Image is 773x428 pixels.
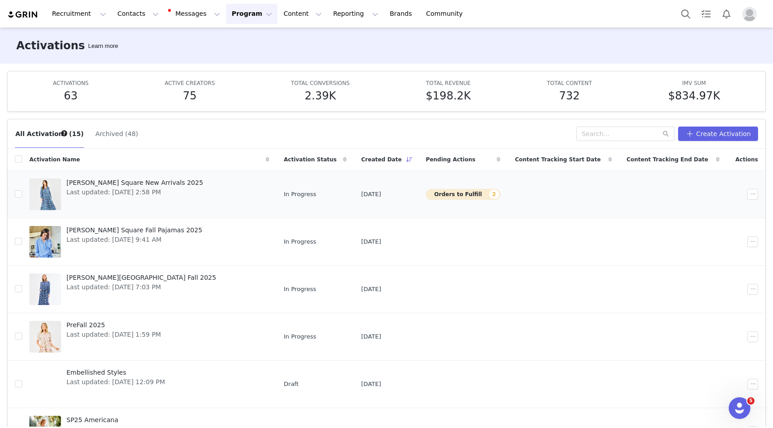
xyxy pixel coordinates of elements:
[66,282,216,292] span: Last updated: [DATE] 7:03 PM
[729,397,750,419] iframe: Intercom live chat
[678,127,758,141] button: Create Activation
[112,4,164,24] button: Contacts
[226,4,278,24] button: Program
[66,273,216,282] span: [PERSON_NAME][GEOGRAPHIC_DATA] Fall 2025
[66,377,165,387] span: Last updated: [DATE] 12:09 PM
[291,80,350,86] span: TOTAL CONVERSIONS
[426,80,471,86] span: TOTAL REVENUE
[86,42,120,51] div: Tooltip anchor
[361,332,381,341] span: [DATE]
[15,127,84,141] button: All Activations (15)
[183,88,197,104] h5: 75
[676,4,696,24] button: Search
[284,285,316,294] span: In Progress
[421,4,472,24] a: Community
[737,7,766,21] button: Profile
[47,4,112,24] button: Recruitment
[284,380,299,389] span: Draft
[696,4,716,24] a: Tasks
[66,320,161,330] span: PreFall 2025
[361,380,381,389] span: [DATE]
[64,88,78,104] h5: 63
[29,319,269,355] a: PreFall 2025Last updated: [DATE] 1:59 PM
[29,176,269,212] a: [PERSON_NAME] Square New Arrivals 2025Last updated: [DATE] 2:58 PM
[66,188,203,197] span: Last updated: [DATE] 2:58 PM
[66,226,203,235] span: [PERSON_NAME] Square Fall Pajamas 2025
[29,155,80,164] span: Activation Name
[165,80,215,86] span: ACTIVE CREATORS
[278,4,327,24] button: Content
[361,190,381,199] span: [DATE]
[66,415,161,425] span: SP25 Americana
[559,88,580,104] h5: 732
[426,88,471,104] h5: $198.2K
[328,4,384,24] button: Reporting
[727,150,765,169] div: Actions
[663,131,669,137] i: icon: search
[66,235,203,245] span: Last updated: [DATE] 9:41 AM
[742,7,757,21] img: placeholder-profile.jpg
[66,330,161,339] span: Last updated: [DATE] 1:59 PM
[95,127,138,141] button: Archived (48)
[29,271,269,307] a: [PERSON_NAME][GEOGRAPHIC_DATA] Fall 2025Last updated: [DATE] 7:03 PM
[384,4,420,24] a: Brands
[66,368,165,377] span: Embellished Styles
[7,10,39,19] img: grin logo
[29,366,269,402] a: Embellished StylesLast updated: [DATE] 12:09 PM
[361,237,381,246] span: [DATE]
[361,285,381,294] span: [DATE]
[284,155,337,164] span: Activation Status
[716,4,736,24] button: Notifications
[426,189,500,200] button: Orders to Fulfill2
[284,237,316,246] span: In Progress
[53,80,89,86] span: ACTIVATIONS
[29,224,269,260] a: [PERSON_NAME] Square Fall Pajamas 2025Last updated: [DATE] 9:41 AM
[284,332,316,341] span: In Progress
[284,190,316,199] span: In Progress
[576,127,674,141] input: Search...
[60,129,68,137] div: Tooltip anchor
[361,155,402,164] span: Created Date
[627,155,708,164] span: Content Tracking End Date
[426,155,476,164] span: Pending Actions
[305,88,336,104] h5: 2.39K
[515,155,601,164] span: Content Tracking Start Date
[165,4,226,24] button: Messages
[547,80,592,86] span: TOTAL CONTENT
[16,38,85,54] h3: Activations
[682,80,706,86] span: IMV SUM
[66,178,203,188] span: [PERSON_NAME] Square New Arrivals 2025
[747,397,754,404] span: 5
[668,88,720,104] h5: $834.97K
